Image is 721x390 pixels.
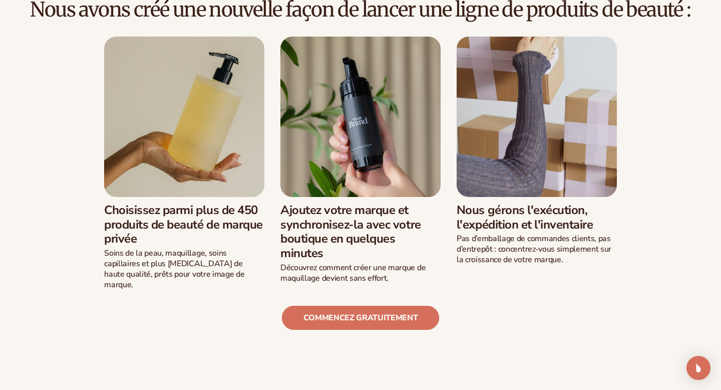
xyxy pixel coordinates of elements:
font: Pas d’emballage de commandes clients, pas d’entrepôt : concentrez-vous simplement sur la croissan... [457,233,611,265]
a: Commencez gratuitement [282,306,440,330]
font: Découvrez comment créer une marque de maquillage devient sans effort. [280,262,426,284]
font: Soins de la peau, maquillage, soins capillaires et plus [MEDICAL_DATA] de haute qualité, prêts po... [104,248,244,290]
img: Main d'homme tenant un produit pour se laver la barbe. [280,37,441,197]
font: Nous gérons l'exécution, l'expédition et l'inventaire [457,202,593,233]
img: Main de femme tenant une bouteille de savon. [104,37,264,197]
img: Femme déplaçant des cartons d'expédition. [457,37,617,197]
font: Ajoutez votre marque et synchronisez-la avec votre boutique en quelques minutes [280,202,421,261]
div: Open Intercom Messenger [686,356,710,380]
font: Choisissez parmi plus de 450 produits de beauté de marque privée [104,202,263,247]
